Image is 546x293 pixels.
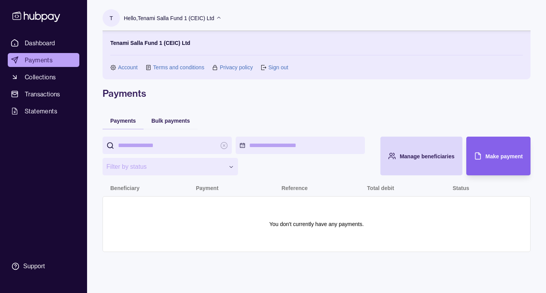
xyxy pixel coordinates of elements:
button: Manage beneficiaries [380,137,462,175]
p: Status [453,185,469,191]
span: Payments [25,55,53,65]
a: Sign out [268,63,288,72]
span: Payments [110,118,136,124]
a: Collections [8,70,79,84]
span: Manage beneficiaries [400,153,455,159]
div: Support [23,262,45,271]
span: Bulk payments [151,118,190,124]
p: Total debit [367,185,394,191]
p: Beneficiary [110,185,139,191]
input: search [118,137,216,154]
p: You don't currently have any payments. [269,220,364,228]
span: Make payment [486,153,523,159]
p: Payment [196,185,218,191]
a: Account [118,63,138,72]
a: Privacy policy [220,63,253,72]
span: Dashboard [25,38,55,48]
p: Reference [281,185,308,191]
a: Support [8,258,79,274]
a: Transactions [8,87,79,101]
span: Collections [25,72,56,82]
p: Tenami Salla Fund 1 (CEIC) Ltd [110,39,190,47]
p: T [110,14,113,22]
a: Payments [8,53,79,67]
a: Dashboard [8,36,79,50]
a: Terms and conditions [153,63,204,72]
h1: Payments [103,87,531,99]
button: Make payment [466,137,531,175]
p: Hello, Tenami Salla Fund 1 (CEIC) Ltd [124,14,214,22]
span: Statements [25,106,57,116]
span: Transactions [25,89,60,99]
a: Statements [8,104,79,118]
